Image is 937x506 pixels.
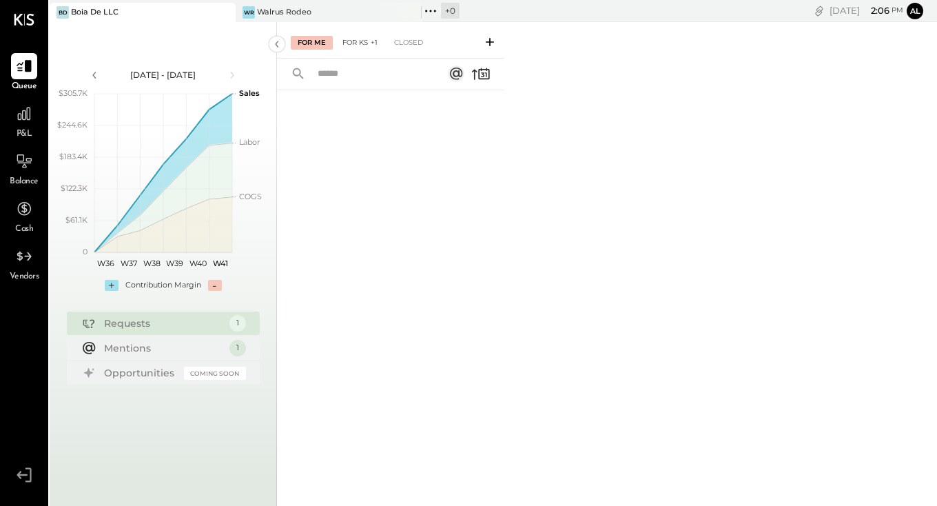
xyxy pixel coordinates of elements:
[229,315,246,332] div: 1
[336,36,384,50] div: For KS
[239,137,260,147] text: Labor
[184,367,246,380] div: Coming Soon
[1,148,48,188] a: Balance
[143,259,160,268] text: W38
[189,259,206,268] text: W40
[166,259,183,268] text: W39
[830,4,903,17] div: [DATE]
[104,341,223,355] div: Mentions
[59,152,87,161] text: $183.4K
[239,192,262,201] text: COGS
[57,120,87,130] text: $244.6K
[291,36,333,50] div: For Me
[892,6,903,15] span: pm
[125,280,201,291] div: Contribution Margin
[12,81,37,93] span: Queue
[213,259,228,268] text: W41
[59,88,87,98] text: $305.7K
[239,88,260,98] text: Sales
[97,259,114,268] text: W36
[371,37,378,48] span: +1
[105,69,222,81] div: [DATE] - [DATE]
[1,53,48,93] a: Queue
[104,366,177,380] div: Opportunities
[65,215,87,225] text: $61.1K
[104,316,223,330] div: Requests
[10,271,39,283] span: Vendors
[257,7,311,18] div: Walrus Rodeo
[56,6,69,19] div: BD
[61,183,87,193] text: $122.3K
[17,128,32,141] span: P&L
[862,4,889,17] span: 2 : 06
[121,259,137,268] text: W37
[243,6,255,19] div: WR
[208,280,222,291] div: -
[907,3,923,19] button: Al
[10,176,39,188] span: Balance
[1,196,48,236] a: Cash
[387,36,430,50] div: Closed
[15,223,33,236] span: Cash
[441,3,460,19] div: + 0
[1,243,48,283] a: Vendors
[812,3,826,18] div: copy link
[83,247,87,256] text: 0
[71,7,119,18] div: Boia De LLC
[1,101,48,141] a: P&L
[105,280,119,291] div: +
[229,340,246,356] div: 1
